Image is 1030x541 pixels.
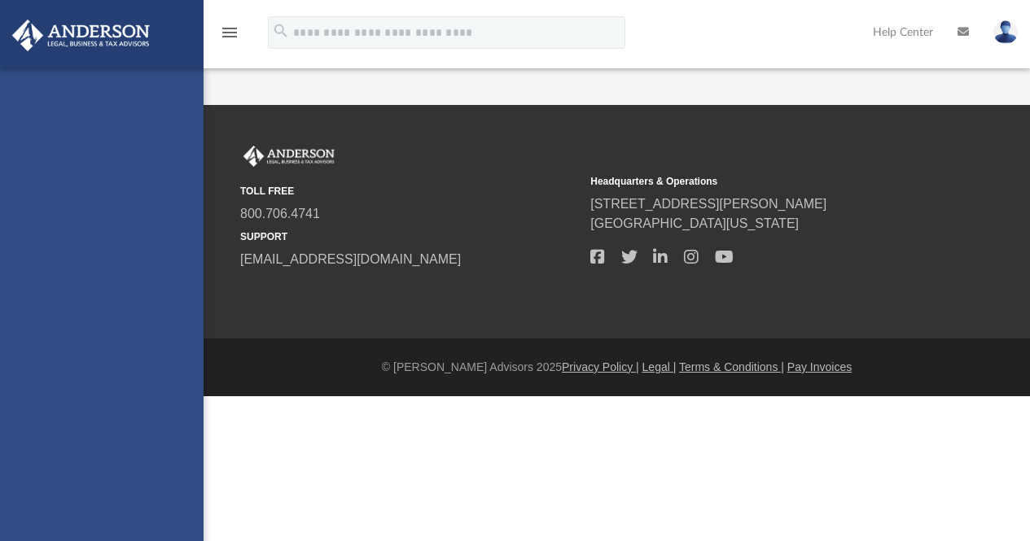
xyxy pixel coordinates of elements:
img: User Pic [993,20,1018,44]
a: [STREET_ADDRESS][PERSON_NAME] [590,197,826,211]
a: Legal | [642,360,677,373]
small: TOLL FREE [240,184,579,199]
i: menu [220,23,239,42]
i: search [272,22,290,40]
small: Headquarters & Operations [590,174,929,189]
div: © [PERSON_NAME] Advisors 2025 [204,359,1030,376]
a: [GEOGRAPHIC_DATA][US_STATE] [590,216,799,230]
img: Anderson Advisors Platinum Portal [7,20,155,51]
a: Pay Invoices [787,360,852,373]
a: [EMAIL_ADDRESS][DOMAIN_NAME] [240,252,461,266]
a: menu [220,31,239,42]
a: Privacy Policy | [562,360,639,373]
img: Anderson Advisors Platinum Portal [240,146,338,167]
a: Terms & Conditions | [679,360,784,373]
a: 800.706.4741 [240,207,320,220]
small: SUPPORT [240,229,579,244]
